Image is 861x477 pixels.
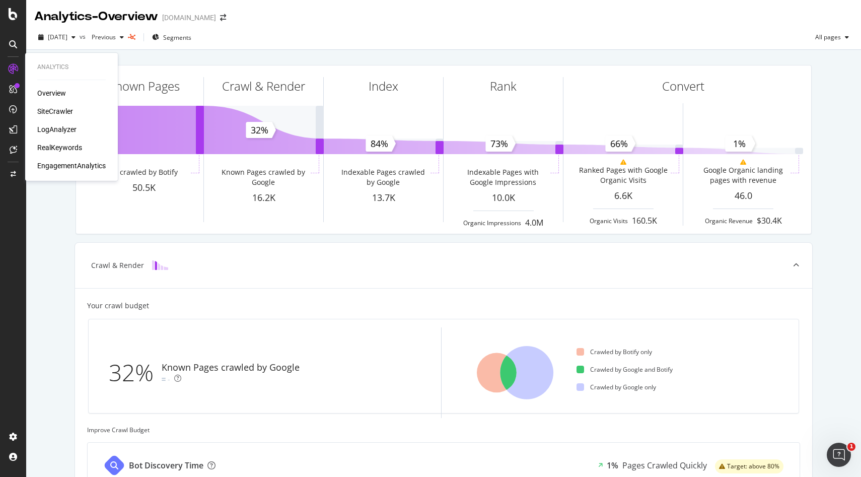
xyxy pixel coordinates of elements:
div: 16.2K [204,191,323,205]
img: logo_orange.svg [16,16,24,24]
div: - [168,374,170,384]
iframe: Intercom live chat [827,443,851,467]
div: Crawled by Google and Botify [577,365,673,374]
button: Segments [148,29,195,45]
span: All pages [811,33,841,41]
div: Crawled by Botify only [577,348,652,356]
div: Crawled by Google only [577,383,656,391]
div: Mots-clés [127,59,152,66]
button: Previous [88,29,128,45]
div: 4.0M [525,217,543,229]
div: Improve Crawl Budget [87,426,800,434]
span: 1 [847,443,855,451]
img: Equal [162,378,166,381]
div: 32% [109,356,162,389]
div: Known Pages [108,78,180,95]
a: LogAnalyzer [37,124,77,134]
span: Target: above 80% [727,463,779,469]
span: vs [80,32,88,41]
div: Indexable Pages crawled by Google [338,167,428,187]
div: v 4.0.25 [28,16,49,24]
button: [DATE] [34,29,80,45]
img: tab_keywords_by_traffic_grey.svg [116,58,124,66]
span: 2025 Oct. 4th [48,33,67,41]
div: Domaine [53,59,78,66]
div: Analytics [37,63,106,72]
div: 50.5K [84,181,203,194]
div: Pages Crawled Quickly [622,460,707,471]
span: Segments [163,33,191,42]
a: EngagementAnalytics [37,161,106,171]
div: arrow-right-arrow-left [220,14,226,21]
img: website_grey.svg [16,26,24,34]
div: 13.7K [324,191,443,205]
div: Rank [490,78,517,95]
div: Indexable Pages with Google Impressions [458,167,548,187]
div: Bot Discovery Time [129,460,203,471]
div: [DOMAIN_NAME] [162,13,216,23]
div: Index [369,78,398,95]
div: warning label [715,459,783,473]
span: Previous [88,33,116,41]
a: Overview [37,88,66,98]
div: Pages crawled by Botify [98,167,178,177]
img: tab_domain_overview_orange.svg [42,58,50,66]
button: All pages [811,29,853,45]
div: Analytics - Overview [34,8,158,25]
div: 10.0K [444,191,563,205]
div: 1% [607,460,618,471]
div: Crawl & Render [91,260,144,270]
div: Your crawl budget [87,301,149,311]
a: SiteCrawler [37,106,73,116]
img: block-icon [152,260,168,270]
div: Organic Impressions [463,219,521,227]
div: Domaine: [DOMAIN_NAME] [26,26,114,34]
div: Crawl & Render [222,78,305,95]
a: RealKeywords [37,143,82,153]
div: Known Pages crawled by Google [218,167,308,187]
div: Known Pages crawled by Google [162,361,300,374]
